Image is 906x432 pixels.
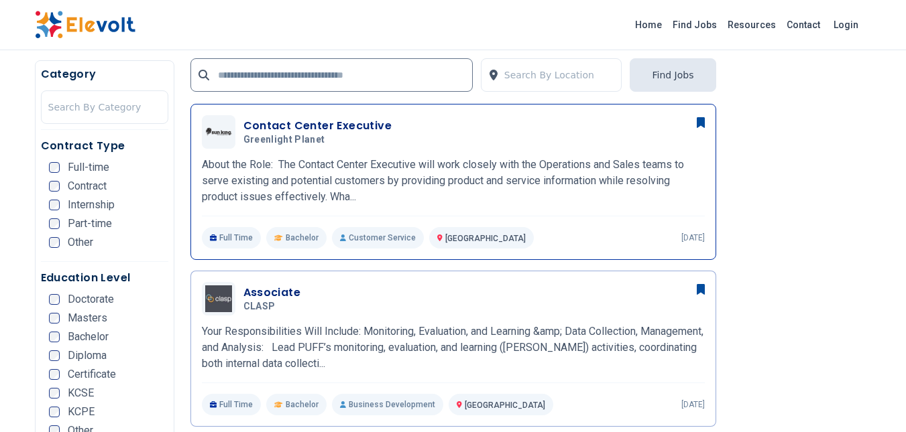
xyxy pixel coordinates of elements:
input: Full-time [49,162,60,173]
span: KCPE [68,407,95,417]
span: Contract [68,181,107,192]
span: Bachelor [286,399,319,410]
input: Contract [49,181,60,192]
input: Other [49,237,60,248]
p: Full Time [202,394,262,415]
span: Diploma [68,350,107,361]
h5: Category [41,66,168,82]
span: CLASP [243,301,276,313]
span: Bachelor [68,332,109,342]
input: Part-time [49,218,60,229]
input: Bachelor [49,332,60,342]
input: Internship [49,200,60,210]
a: Login [826,11,866,38]
span: Full-time [68,162,109,173]
h3: Associate [243,285,301,301]
span: Certificate [68,369,116,380]
p: [DATE] [681,232,705,243]
a: Contact [781,14,826,35]
span: Greenlight Planet [243,134,325,146]
span: Internship [68,200,115,210]
img: Elevolt [35,11,135,39]
input: Masters [49,313,60,323]
a: Home [630,14,667,35]
p: Full Time [202,227,262,248]
span: Other [68,237,93,248]
span: KCSE [68,388,94,399]
input: Diploma [49,350,60,361]
span: Part-time [68,218,112,229]
h5: Education Level [41,270,168,286]
span: [GEOGRAPHIC_DATA] [465,401,545,410]
img: CLASP [205,285,232,312]
input: Certificate [49,369,60,380]
span: [GEOGRAPHIC_DATA] [445,234,526,243]
span: Doctorate [68,294,114,305]
p: Customer Service [332,227,424,248]
img: Greenlight Planet [205,127,232,136]
input: KCSE [49,388,60,399]
p: Your Responsibilities Will Include: Monitoring, Evaluation, and Learning &amp; Data Collection, M... [202,323,705,372]
button: Find Jobs [630,58,716,92]
p: About the Role: The Contact Center Executive will work closely with the Operations and Sales team... [202,157,705,205]
input: KCPE [49,407,60,417]
span: Masters [68,313,107,323]
p: Business Development [332,394,443,415]
a: Find Jobs [667,14,722,35]
h5: Contract Type [41,138,168,154]
a: Greenlight PlanetContact Center ExecutiveGreenlight PlanetAbout the Role: The Contact Center Exec... [202,115,705,248]
a: Resources [722,14,781,35]
input: Doctorate [49,294,60,305]
iframe: Chat Widget [839,368,906,432]
h3: Contact Center Executive [243,118,392,134]
span: Bachelor [286,232,319,243]
p: [DATE] [681,399,705,410]
a: CLASPAssociateCLASPYour Responsibilities Will Include: Monitoring, Evaluation, and Learning &amp;... [202,282,705,415]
